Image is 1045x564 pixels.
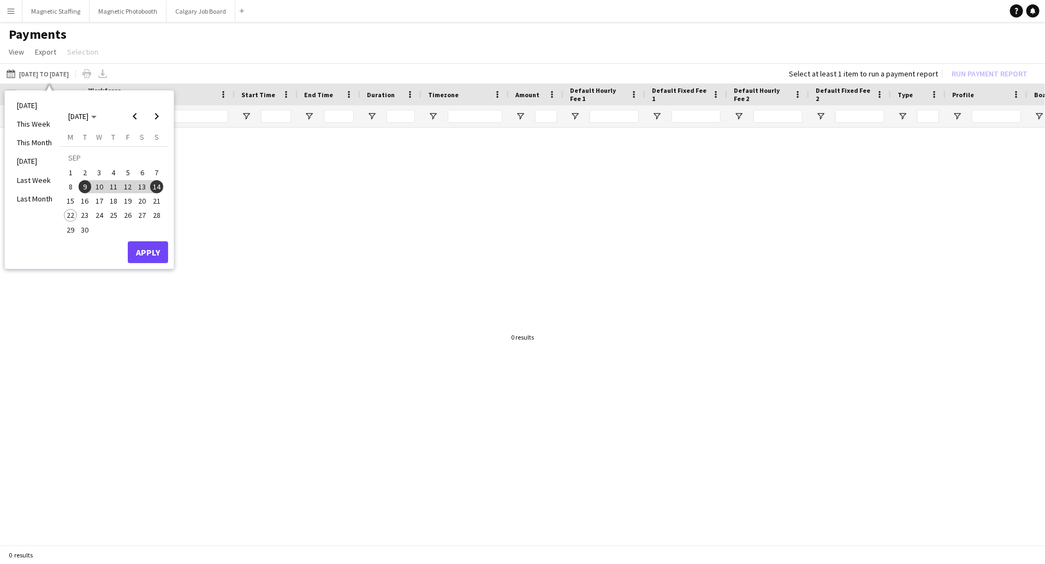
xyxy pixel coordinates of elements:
button: 22-09-2025 [63,208,78,222]
span: 10 [93,180,106,193]
button: 15-09-2025 [63,194,78,208]
span: 23 [79,209,92,222]
li: [DATE] [10,96,59,115]
button: Open Filter Menu [367,111,377,121]
button: 11-09-2025 [106,180,121,194]
button: 03-09-2025 [92,165,106,179]
span: 25 [107,209,120,222]
span: Workforce ID [88,86,128,103]
input: Profile Filter Input [972,110,1021,123]
span: 27 [136,209,149,222]
button: 07-09-2025 [150,165,164,179]
li: [DATE] [10,152,59,170]
span: 19 [121,194,134,207]
span: 24 [93,209,106,222]
button: [DATE] to [DATE] [4,67,71,80]
span: 6 [136,166,149,179]
span: 30 [79,223,92,236]
td: SEP [63,151,164,165]
span: Amount [515,91,539,99]
span: T [111,132,115,142]
span: 28 [150,209,163,222]
button: Choose month and year [64,106,101,126]
span: End Time [304,91,333,99]
span: 3 [93,166,106,179]
button: Magnetic Photobooth [90,1,167,22]
button: 10-09-2025 [92,180,106,194]
button: Open Filter Menu [816,111,826,121]
button: 27-09-2025 [135,208,149,222]
span: S [140,132,145,142]
button: Next month [146,105,168,127]
button: Calgary Job Board [167,1,235,22]
button: 16-09-2025 [78,194,92,208]
span: 29 [64,223,77,236]
span: 8 [64,180,77,193]
span: 26 [121,209,134,222]
span: 22 [64,209,77,222]
span: Profile [952,91,974,99]
span: Default Fixed Fee 1 [652,86,708,103]
button: 24-09-2025 [92,208,106,222]
span: 9 [79,180,92,193]
button: Open Filter Menu [652,111,662,121]
button: 06-09-2025 [135,165,149,179]
input: Default Fixed Fee 1 Filter Input [672,110,721,123]
button: 25-09-2025 [106,208,121,222]
input: Default Hourly Fee 1 Filter Input [590,110,639,123]
button: Open Filter Menu [952,111,962,121]
button: Previous month [124,105,146,127]
button: 05-09-2025 [121,165,135,179]
span: 16 [79,194,92,207]
span: W [96,132,102,142]
button: 21-09-2025 [150,194,164,208]
button: 13-09-2025 [135,180,149,194]
span: Timezone [428,91,459,99]
button: Open Filter Menu [1034,111,1044,121]
button: 17-09-2025 [92,194,106,208]
input: Amount Filter Input [535,110,557,123]
span: F [126,132,130,142]
button: Open Filter Menu [570,111,580,121]
input: Name Filter Input [174,110,228,123]
span: 20 [136,194,149,207]
span: 4 [107,166,120,179]
button: 26-09-2025 [121,208,135,222]
li: This Week [10,115,59,133]
div: Select at least 1 item to run a payment report [789,69,938,79]
button: 08-09-2025 [63,180,78,194]
a: Export [31,45,61,59]
span: S [155,132,159,142]
button: Open Filter Menu [898,111,907,121]
button: 04-09-2025 [106,165,121,179]
button: 14-09-2025 [150,180,164,194]
span: [DATE] [68,111,88,121]
button: 20-09-2025 [135,194,149,208]
button: 12-09-2025 [121,180,135,194]
span: 12 [121,180,134,193]
span: Default Fixed Fee 2 [816,86,871,103]
button: Open Filter Menu [734,111,744,121]
span: Default Hourly Fee 1 [570,86,626,103]
div: 0 results [511,333,534,341]
span: 14 [150,180,163,193]
button: Open Filter Menu [304,111,314,121]
button: 30-09-2025 [78,223,92,237]
button: 01-09-2025 [63,165,78,179]
span: M [68,132,73,142]
button: 23-09-2025 [78,208,92,222]
input: Default Hourly Fee 2 Filter Input [753,110,803,123]
button: Magnetic Staffing [22,1,90,22]
span: Export [35,47,56,57]
button: 28-09-2025 [150,208,164,222]
button: 09-09-2025 [78,180,92,194]
button: Apply [128,241,168,263]
span: Start Time [241,91,275,99]
span: 15 [64,194,77,207]
span: 11 [107,180,120,193]
button: Open Filter Menu [515,111,525,121]
input: Default Fixed Fee 2 Filter Input [835,110,884,123]
span: Type [898,91,913,99]
button: 18-09-2025 [106,194,121,208]
span: 5 [121,166,134,179]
